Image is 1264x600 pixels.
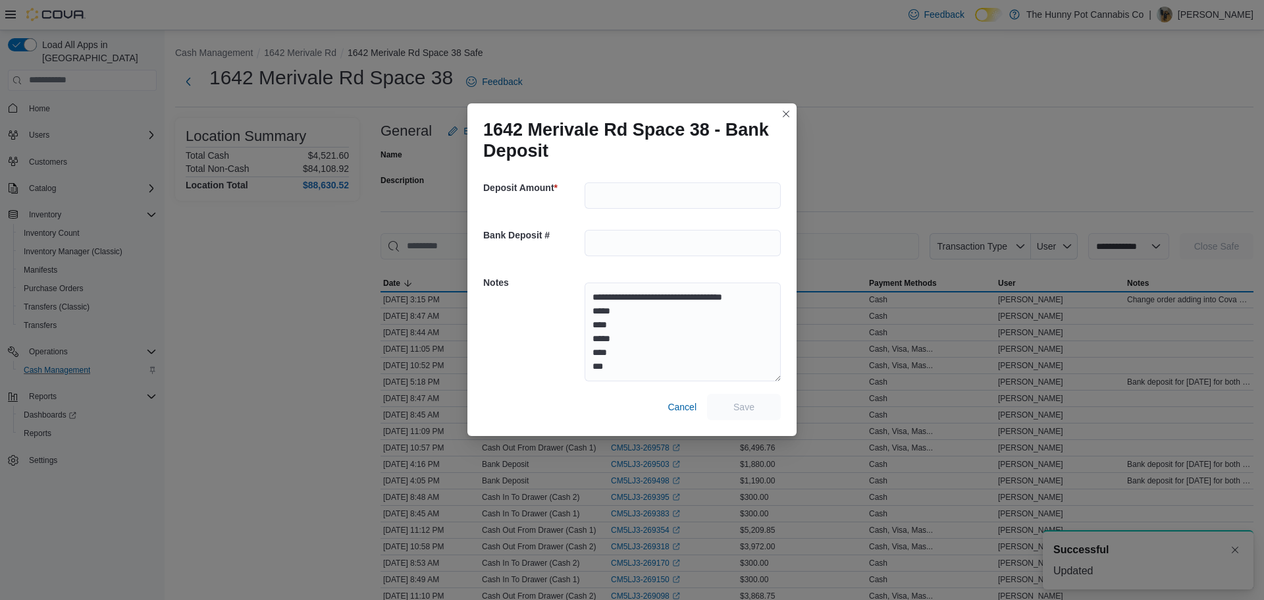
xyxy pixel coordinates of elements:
[483,222,582,248] h5: Bank Deposit #
[483,269,582,296] h5: Notes
[778,106,794,122] button: Closes this modal window
[707,394,781,420] button: Save
[483,175,582,201] h5: Deposit Amount
[733,400,754,414] span: Save
[662,394,702,420] button: Cancel
[668,400,697,414] span: Cancel
[483,119,770,161] h1: 1642 Merivale Rd Space 38 - Bank Deposit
